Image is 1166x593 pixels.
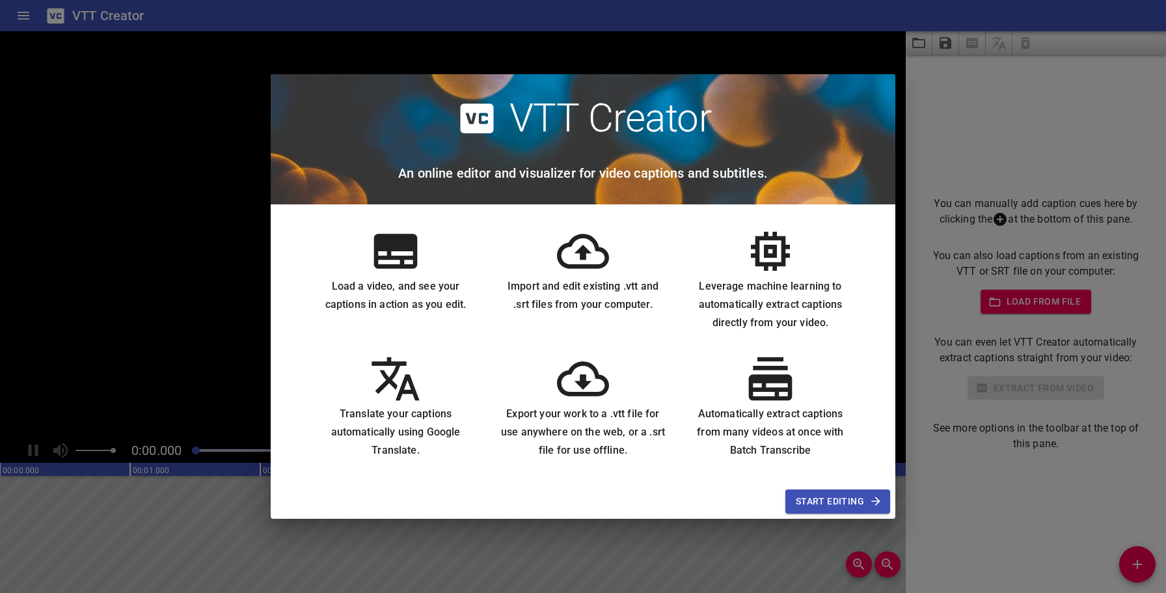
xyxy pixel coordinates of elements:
span: Start Editing [796,493,880,510]
h6: Import and edit existing .vtt and .srt files from your computer. [500,277,666,314]
h6: Translate your captions automatically using Google Translate. [312,405,479,460]
h6: Leverage machine learning to automatically extract captions directly from your video. [687,277,854,332]
h2: VTT Creator [509,95,712,142]
h6: Load a video, and see your captions in action as you edit. [312,277,479,314]
h6: An online editor and visualizer for video captions and subtitles. [398,163,768,184]
h6: Automatically extract captions from many videos at once with Batch Transcribe [687,405,854,460]
h6: Export your work to a .vtt file for use anywhere on the web, or a .srt file for use offline. [500,405,666,460]
button: Start Editing [785,490,890,514]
